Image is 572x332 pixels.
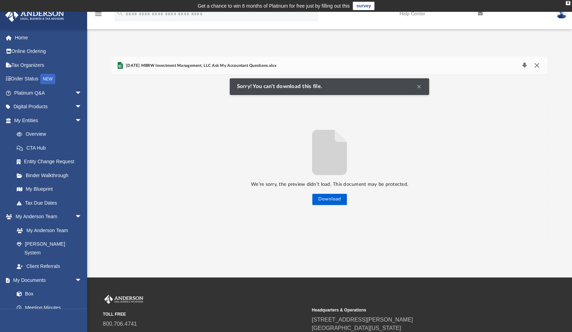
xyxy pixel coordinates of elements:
[75,100,89,114] span: arrow_drop_down
[10,196,92,210] a: Tax Due Dates
[556,9,567,19] img: User Pic
[112,75,548,254] div: File preview
[5,45,92,58] a: Online Ordering
[10,127,92,141] a: Overview
[40,74,55,84] div: NEW
[5,86,92,100] a: Platinum Q&Aarrow_drop_down
[10,287,85,301] a: Box
[103,295,145,304] img: Anderson Advisors Platinum Portal
[5,273,89,287] a: My Documentsarrow_drop_down
[5,113,92,127] a: My Entitiesarrow_drop_down
[5,31,92,45] a: Home
[312,307,516,313] small: Headquarters & Operations
[353,2,374,10] a: survey
[124,63,276,69] span: [DATE] MBRW Investment Management, LLC Ask My Accountant Questions.xlsx
[103,321,137,327] a: 800.706.4741
[10,223,85,237] a: My Anderson Team
[75,210,89,224] span: arrow_drop_down
[112,180,548,189] p: We’re sorry, the preview didn’t load. This document may be protected.
[5,100,92,114] a: Digital Productsarrow_drop_down
[10,260,89,274] a: Client Referrals
[75,86,89,100] span: arrow_drop_down
[10,141,92,155] a: CTA Hub
[112,57,548,255] div: Preview
[5,58,92,72] a: Tax Organizers
[3,8,66,22] img: Anderson Advisors Platinum Portal
[116,9,124,17] i: search
[75,273,89,287] span: arrow_drop_down
[566,1,570,5] div: close
[312,325,401,331] a: [GEOGRAPHIC_DATA][US_STATE]
[10,168,92,182] a: Binder Walkthrough
[312,194,347,205] button: Download
[103,311,307,317] small: TOLL FREE
[5,72,92,86] a: Order StatusNEW
[10,182,89,196] a: My Blueprint
[198,2,350,10] div: Get a chance to win 6 months of Platinum for free just by filling out this
[237,84,325,90] span: Sorry! You can’t download this file.
[94,13,102,18] a: menu
[10,301,89,315] a: Meeting Minutes
[518,61,531,71] button: Download
[5,210,89,224] a: My Anderson Teamarrow_drop_down
[75,113,89,128] span: arrow_drop_down
[10,155,92,169] a: Entity Change Request
[531,61,543,71] button: Close
[94,10,102,18] i: menu
[415,82,423,91] button: Clear Notification
[10,237,89,260] a: [PERSON_NAME] System
[312,317,413,323] a: [STREET_ADDRESS][PERSON_NAME]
